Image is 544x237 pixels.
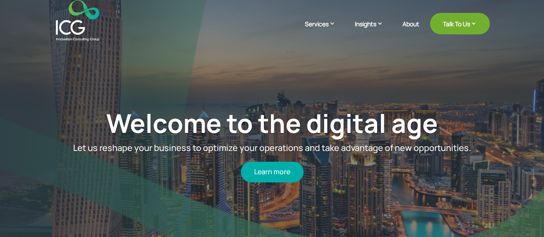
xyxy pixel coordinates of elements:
a: Welcome to the digital age [106,105,438,141]
a: Insights [355,19,392,41]
a: Services [305,19,344,41]
a: Talk To Us [430,13,490,34]
span: Let us reshape your business to optimize your operations and take advantage of new opportunities. [73,142,471,154]
a: Learn more [241,162,304,182]
a: About [403,21,419,41]
iframe: Chat Widget [501,196,544,237]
